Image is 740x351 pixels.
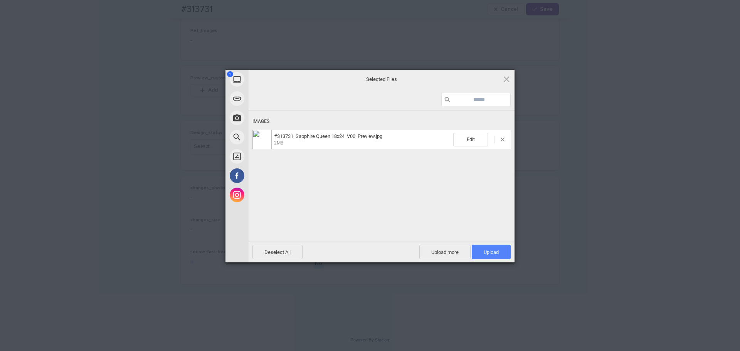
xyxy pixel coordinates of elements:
div: Link (URL) [225,89,318,108]
img: 019e423a-d706-476c-bece-e8f604e663bf [252,130,272,149]
div: Facebook [225,166,318,185]
span: Edit [453,133,488,146]
span: Selected Files [304,76,459,82]
span: 2MB [274,140,283,146]
span: Upload [484,249,499,255]
span: #313731_Sapphire Queen 18x24_V00_Preview.jpg [272,133,453,146]
div: Unsplash [225,147,318,166]
span: Upload [472,245,511,259]
span: 1 [227,71,233,77]
span: Click here or hit ESC to close picker [502,75,511,83]
span: Deselect All [252,245,303,259]
div: Web Search [225,128,318,147]
span: #313731_Sapphire Queen 18x24_V00_Preview.jpg [274,133,382,139]
div: My Device [225,70,318,89]
div: Take Photo [225,108,318,128]
div: Instagram [225,185,318,205]
div: Images [252,114,511,129]
span: Upload more [419,245,471,259]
